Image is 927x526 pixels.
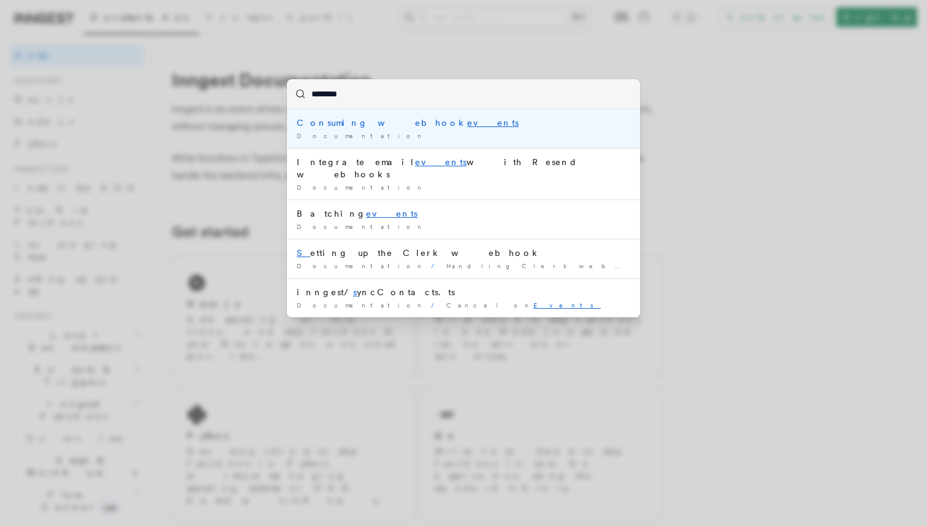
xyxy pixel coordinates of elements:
span: Documentation [297,223,426,230]
mark: events [467,118,519,128]
span: Documentation [297,184,426,191]
mark: Events [533,301,601,309]
div: Batching [297,207,630,220]
span: Documentation [297,301,426,309]
div: etting up the Clerk webhook [297,247,630,259]
mark: events [366,209,418,219]
span: Handling Clerk webhook [446,262,711,269]
mark: s [353,287,357,297]
span: / [431,301,441,309]
mark: S [297,248,310,258]
span: Documentation [297,132,426,139]
div: inngest/ yncContacts.ts [297,286,630,298]
div: Consuming webhook [297,117,630,129]
span: Cancel on [446,301,601,309]
div: Integrate email with Resend webhooks [297,156,630,180]
span: / [431,262,441,269]
span: Documentation [297,262,426,269]
mark: events [415,157,467,167]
